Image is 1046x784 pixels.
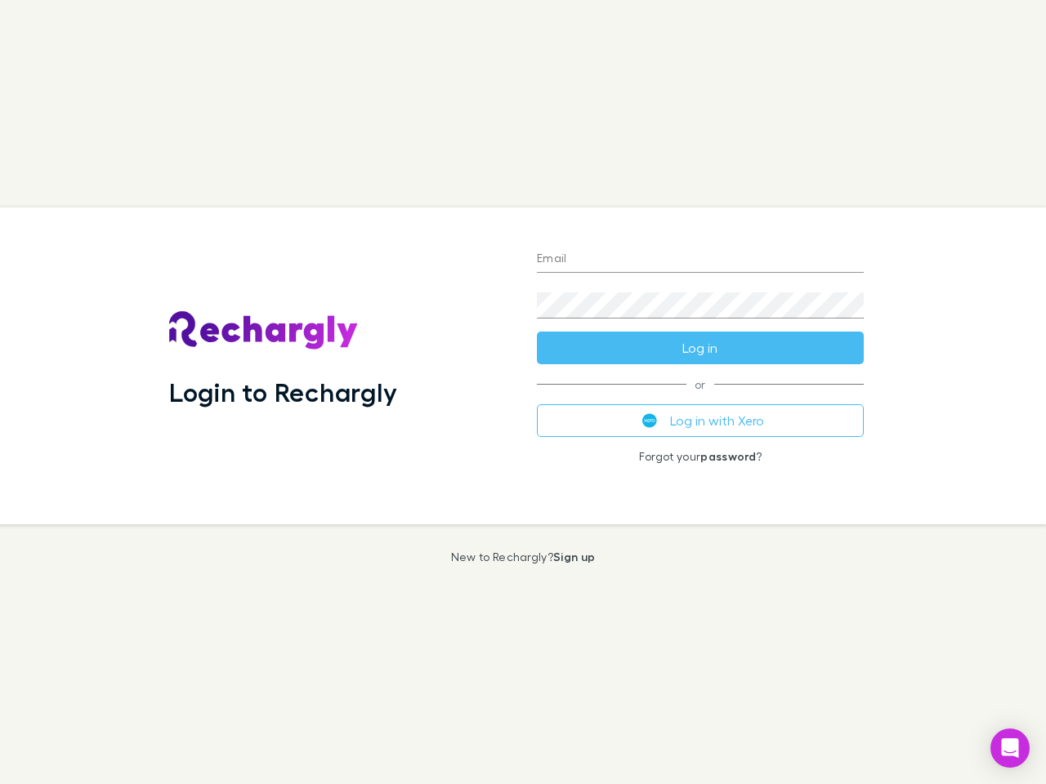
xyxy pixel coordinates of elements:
a: Sign up [553,550,595,563]
button: Log in with Xero [537,404,864,437]
p: New to Rechargly? [451,550,596,563]
a: password [700,449,756,463]
span: or [537,384,864,385]
div: Open Intercom Messenger [990,728,1030,768]
img: Xero's logo [642,413,657,428]
p: Forgot your ? [537,450,864,463]
button: Log in [537,332,864,364]
img: Rechargly's Logo [169,311,359,350]
h1: Login to Rechargly [169,376,397,408]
